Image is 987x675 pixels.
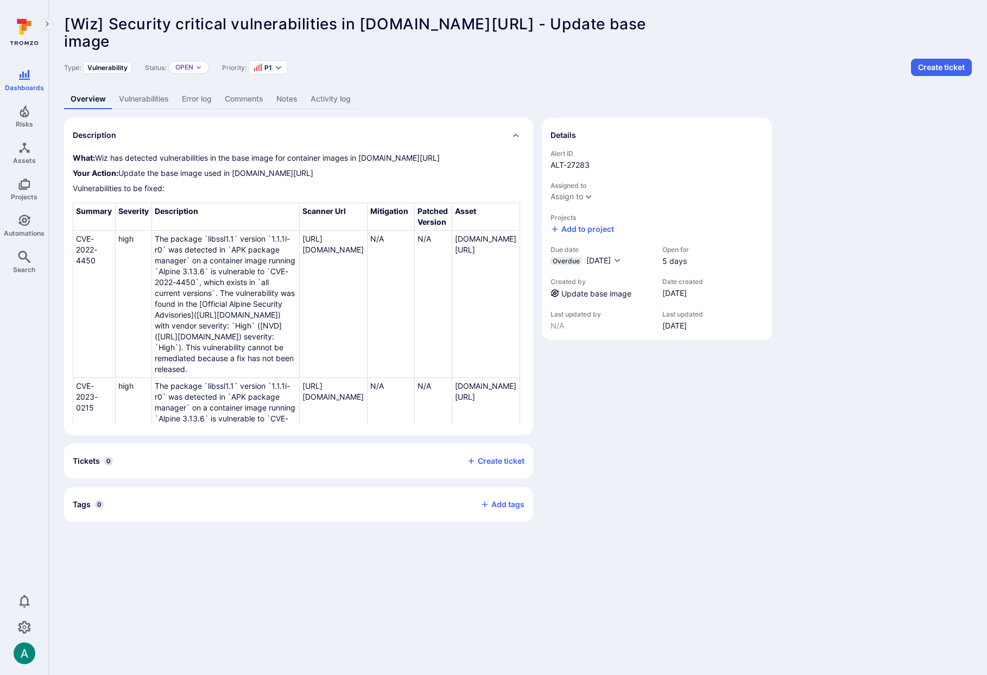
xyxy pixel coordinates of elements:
[452,231,520,378] td: [DOMAIN_NAME][URL]
[911,59,972,76] button: Create ticket
[662,256,689,267] span: 5 days
[551,149,763,157] span: Alert ID
[73,168,118,178] b: Your Action:
[270,89,304,109] a: Notes
[551,245,651,254] span: Due date
[5,84,44,92] span: Dashboards
[367,231,414,378] td: N/A
[302,234,364,254] a: [URL][DOMAIN_NAME]
[551,192,583,201] button: Assign to
[586,256,622,267] button: [DATE]
[304,89,357,109] a: Activity log
[64,32,110,51] span: image
[95,500,104,509] span: 0
[662,320,703,331] span: [DATE]
[551,130,576,141] h2: Details
[302,381,364,401] a: [URL][DOMAIN_NAME]
[299,203,367,231] th: Scanner Url
[195,64,202,71] button: Expand dropdown
[561,289,631,298] a: Update base image
[73,130,116,141] h2: Description
[551,160,763,171] span: ALT-27283
[551,224,614,235] button: Add to project
[551,245,651,267] div: Due date field
[64,444,533,478] div: Collapse
[157,332,239,341] a: [URL][DOMAIN_NAME]
[254,63,272,72] button: P1
[73,231,116,378] td: CVE-2022-4450
[415,231,452,378] td: N/A
[13,156,36,165] span: Assets
[452,203,520,231] th: Asset
[64,89,972,109] div: Alert tabs
[11,193,37,201] span: Projects
[551,310,651,318] span: Last updated by
[73,183,524,194] p: Vulnerabilities to be fixed:
[467,456,524,466] button: Create ticket
[152,203,299,231] th: Description
[64,89,112,109] a: Overview
[415,378,452,525] td: N/A
[64,64,81,72] span: Type:
[586,256,611,265] span: [DATE]
[662,277,703,286] span: Date created
[551,320,651,331] span: N/A
[662,288,703,299] span: [DATE]
[73,499,91,510] h2: Tags
[64,15,646,33] span: [Wiz] Security critical vulnerabilities in [DOMAIN_NAME][URL] - Update base
[551,277,651,286] span: Created by
[14,642,35,664] div: Arjan Dehar
[145,64,166,72] span: Status:
[472,496,524,513] button: Add tags
[542,118,772,340] section: details card
[83,61,132,74] div: Vulnerability
[73,153,95,162] b: What:
[197,310,278,319] a: [URL][DOMAIN_NAME]
[662,245,689,254] span: Open for
[73,378,116,525] td: CVE-2023-0215
[116,378,152,525] td: high
[553,257,580,265] span: Overdue
[16,120,33,128] span: Risks
[152,231,299,378] td: The package `libssl1.1` version `1.1.1l-r0` was detected in `APK package manager` on a container ...
[116,203,152,231] th: Severity
[73,153,524,163] p: Wiz has detected vulnerabilities in the base image for container images in [DOMAIN_NAME][URL]
[222,64,246,72] span: Priority:
[218,89,270,109] a: Comments
[64,444,533,478] section: tickets card
[14,642,35,664] img: ACg8ocLSa5mPYBaXNx3eFu_EmspyJX0laNWN7cXOFirfQ7srZveEpg=s96-c
[152,378,299,525] td: The package `libssl1.1` version `1.1.1l-r0` was detected in `APK package manager` on a container ...
[13,266,35,274] span: Search
[43,20,51,29] i: Expand navigation menu
[112,89,175,109] a: Vulnerabilities
[274,63,283,72] button: Expand dropdown
[662,310,703,318] span: Last updated
[551,181,763,190] span: Assigned to
[584,192,593,201] button: Expand dropdown
[452,378,520,525] td: [DOMAIN_NAME][URL]
[73,168,524,179] p: Update the base image used in [DOMAIN_NAME][URL]
[175,89,218,109] a: Error log
[41,17,54,30] button: Expand navigation menu
[104,457,113,465] span: 0
[415,203,452,231] th: Patched Version
[367,203,414,231] th: Mitigation
[175,63,193,72] button: Open
[551,213,763,222] span: Projects
[116,231,152,378] td: high
[64,118,533,153] div: Collapse description
[73,203,116,231] th: Summary
[264,64,272,72] span: P1
[367,378,414,525] td: N/A
[64,487,533,522] div: Collapse tags
[4,229,45,237] span: Automations
[73,456,100,466] h2: Tickets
